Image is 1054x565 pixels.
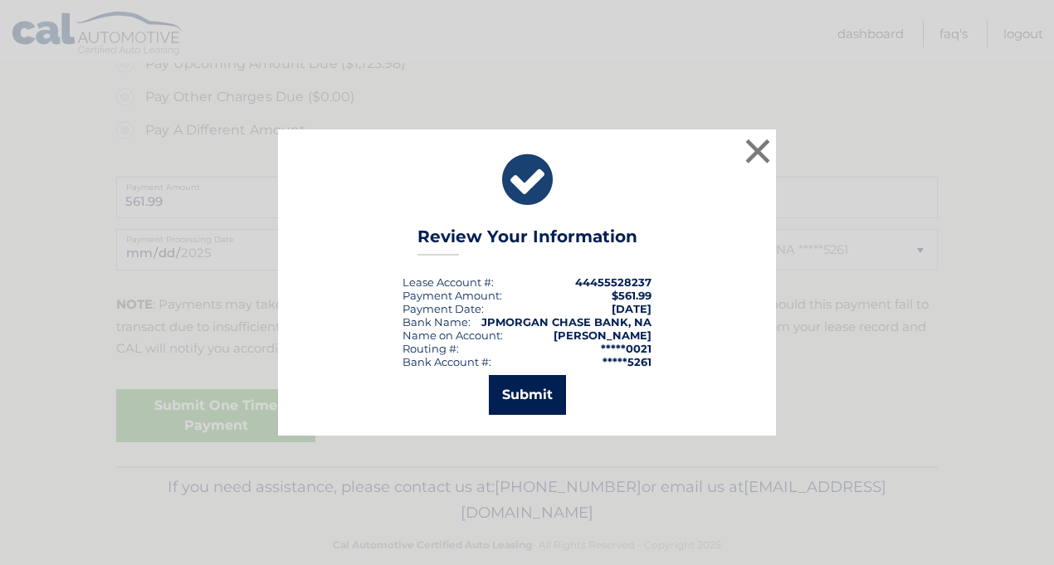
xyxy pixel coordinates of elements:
[481,315,651,329] strong: JPMORGAN CHASE BANK, NA
[403,275,494,289] div: Lease Account #:
[575,275,651,289] strong: 44455528237
[403,302,481,315] span: Payment Date
[403,302,484,315] div: :
[403,355,491,368] div: Bank Account #:
[417,226,637,256] h3: Review Your Information
[741,134,774,168] button: ×
[554,329,651,342] strong: [PERSON_NAME]
[612,289,651,302] span: $561.99
[612,302,651,315] span: [DATE]
[403,342,459,355] div: Routing #:
[403,329,503,342] div: Name on Account:
[489,375,566,415] button: Submit
[403,289,502,302] div: Payment Amount:
[403,315,471,329] div: Bank Name:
